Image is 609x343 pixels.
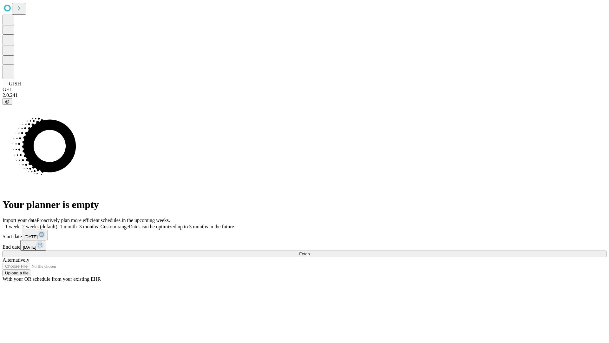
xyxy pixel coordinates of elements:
span: 1 week [5,224,20,229]
span: GJSH [9,81,21,86]
span: [DATE] [24,234,38,239]
div: GEI [3,87,606,92]
span: With your OR schedule from your existing EHR [3,276,101,282]
button: [DATE] [22,230,48,240]
div: 2.0.241 [3,92,606,98]
span: [DATE] [23,245,36,250]
span: @ [5,99,10,104]
span: Import your data [3,218,37,223]
span: 1 month [60,224,77,229]
h1: Your planner is empty [3,199,606,211]
span: Fetch [299,252,310,256]
button: Fetch [3,251,606,257]
button: @ [3,98,12,105]
span: Custom range [101,224,129,229]
span: 3 months [79,224,98,229]
span: 2 weeks (default) [22,224,57,229]
span: Alternatively [3,257,29,263]
span: Proactively plan more efficient schedules in the upcoming weeks. [37,218,170,223]
button: [DATE] [20,240,46,251]
button: Upload a file [3,270,31,276]
div: Start date [3,230,606,240]
div: End date [3,240,606,251]
span: Dates can be optimized up to 3 months in the future. [129,224,235,229]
